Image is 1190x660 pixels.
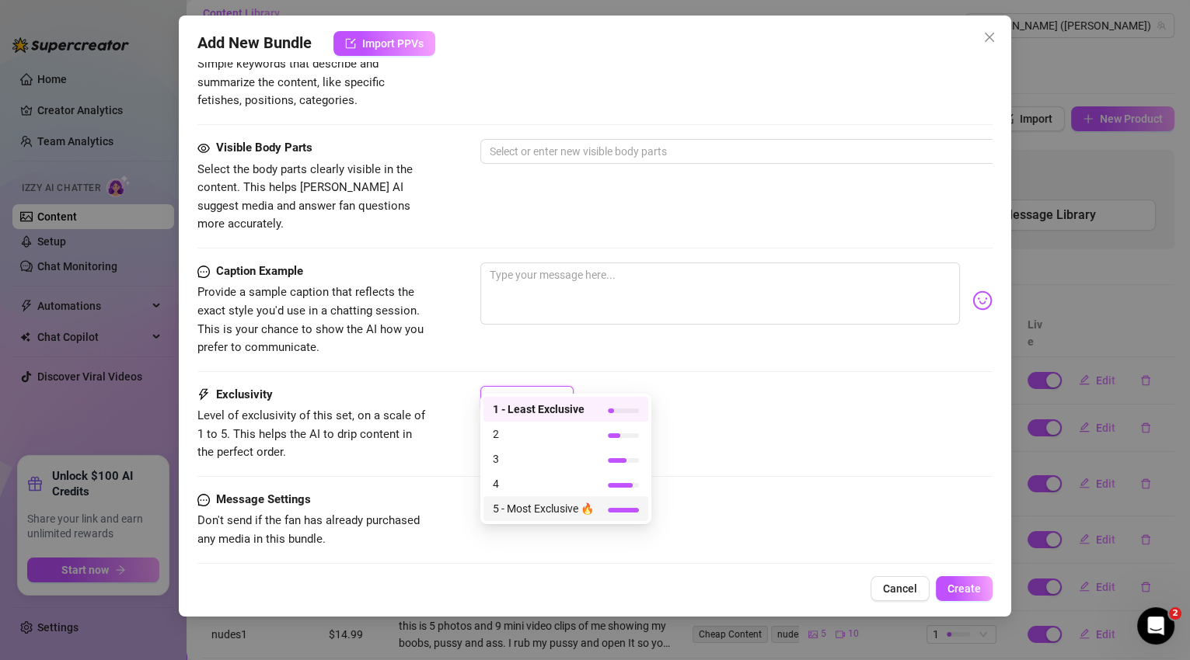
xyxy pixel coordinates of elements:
span: 5 - Most Exclusive 🔥 [493,500,594,517]
span: Cancel [883,582,917,595]
span: Create [947,582,981,595]
strong: Caption Example [216,264,303,278]
strong: Message Settings [216,492,311,506]
span: Import PPVs [362,37,424,50]
button: Close [977,25,1002,50]
span: Don't send if the fan has already purchased any media in this bundle. [197,513,420,546]
span: close [983,31,996,43]
span: Select the body parts clearly visible in the content. This helps [PERSON_NAME] AI suggest media a... [197,162,413,231]
span: 3 [493,450,594,467]
button: Import PPVs [333,31,435,56]
span: 2 [493,426,594,443]
span: Close [977,31,1002,43]
span: thunderbolt [197,386,210,405]
img: svg%3e [972,290,993,311]
strong: Exclusivity [216,387,273,401]
span: 1 [490,387,496,410]
span: Add New Bundle [197,31,312,56]
span: message [197,491,210,509]
button: Create [936,576,993,601]
span: Level of exclusivity of this set, on a scale of 1 to 5. This helps the AI to drip content in the ... [197,408,425,459]
span: message [197,262,210,281]
span: 1 - Least Exclusive [493,401,594,418]
span: import [345,38,356,49]
span: eye [197,142,210,155]
span: Provide a sample caption that reflects the exact style you'd use in a chatting session. This is y... [197,285,424,354]
span: 4 [493,475,594,492]
button: Cancel [871,576,930,601]
iframe: Intercom live chat [1137,607,1174,644]
span: Simple keywords that describe and summarize the content, like specific fetishes, positions, categ... [197,57,385,107]
span: 2 [1169,607,1181,620]
strong: Visible Body Parts [216,141,312,155]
